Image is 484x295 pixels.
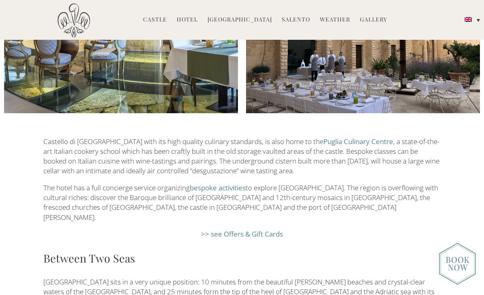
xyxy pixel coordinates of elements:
[58,3,90,38] img: Castello di Ugento
[360,15,387,25] a: Gallery
[43,137,441,176] p: Castello di [GEOGRAPHIC_DATA] with its high quality culinary standards, is also home to the , a s...
[143,15,167,25] a: Castle
[320,15,350,25] a: Weather
[201,229,283,239] a: >> see Offers & Gift Cards
[323,137,393,146] a: Puglia Culinary Centre
[43,183,441,222] p: The hotel has a full concierge service organizing to explore [GEOGRAPHIC_DATA]. The region is ove...
[190,183,246,192] a: bespoke activities
[43,250,441,266] h3: Between Two Seas
[439,243,476,285] img: new-booknow.png
[177,15,198,25] a: Hotel
[282,15,310,25] a: Salento
[208,15,272,25] a: [GEOGRAPHIC_DATA]
[465,17,472,22] img: English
